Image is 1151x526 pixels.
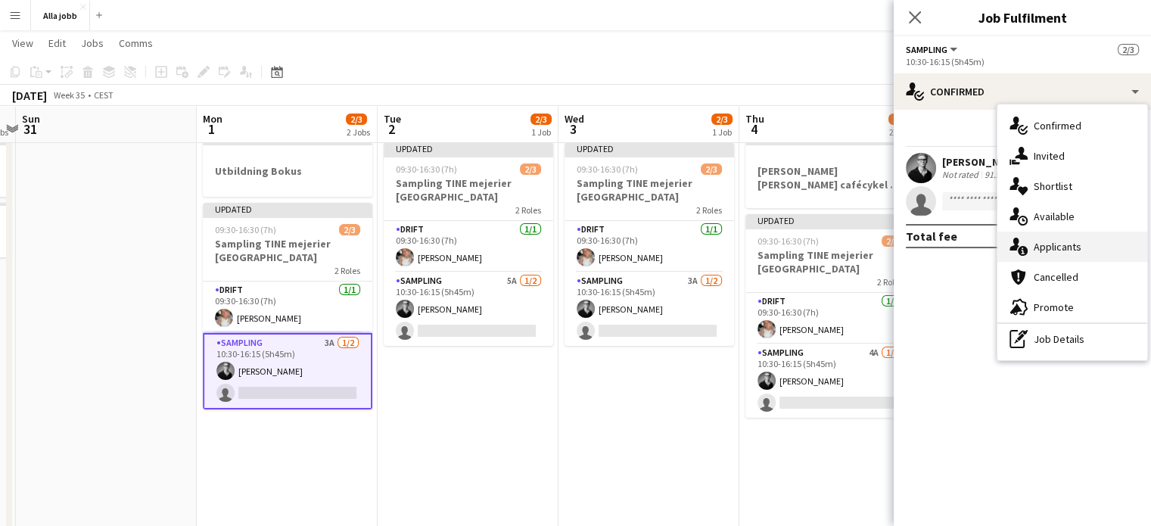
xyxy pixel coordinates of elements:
[696,204,722,216] span: 2 Roles
[906,229,957,244] div: Total fee
[889,126,913,138] div: 2 Jobs
[203,112,222,126] span: Mon
[894,8,1151,27] h3: Job Fulfilment
[48,36,66,50] span: Edit
[347,126,370,138] div: 2 Jobs
[745,214,915,226] div: Updated
[334,265,360,276] span: 2 Roles
[381,120,401,138] span: 2
[701,163,722,175] span: 2/3
[757,235,819,247] span: 09:30-16:30 (7h)
[203,203,372,215] div: Updated
[94,89,114,101] div: CEST
[565,221,734,272] app-card-role: Drift1/109:30-16:30 (7h)[PERSON_NAME]
[565,112,584,126] span: Wed
[743,120,764,138] span: 4
[203,142,372,197] app-job-card: Utbildning Bokus
[201,120,222,138] span: 1
[997,110,1147,141] div: Confirmed
[215,224,276,235] span: 09:30-16:30 (7h)
[906,44,947,55] span: Sampling
[31,1,90,30] button: Alla jobb
[75,33,110,53] a: Jobs
[745,344,915,418] app-card-role: Sampling4A1/210:30-16:15 (5h45m)[PERSON_NAME]
[711,114,733,125] span: 2/3
[20,120,40,138] span: 31
[942,169,981,181] div: Not rated
[6,33,39,53] a: View
[384,176,553,204] h3: Sampling TINE mejerier [GEOGRAPHIC_DATA]
[203,203,372,409] app-job-card: Updated09:30-16:30 (7h)2/3Sampling TINE mejerier [GEOGRAPHIC_DATA]2 RolesDrift1/109:30-16:30 (7h)...
[339,224,360,235] span: 2/3
[531,126,551,138] div: 1 Job
[384,272,553,346] app-card-role: Sampling5A1/210:30-16:15 (5h45m)[PERSON_NAME]
[384,142,553,154] div: Updated
[565,272,734,346] app-card-role: Sampling3A1/210:30-16:15 (5h45m)[PERSON_NAME]
[997,141,1147,171] div: Invited
[745,293,915,344] app-card-role: Drift1/109:30-16:30 (7h)[PERSON_NAME]
[745,112,764,126] span: Thu
[384,221,553,272] app-card-role: Drift1/109:30-16:30 (7h)[PERSON_NAME]
[565,176,734,204] h3: Sampling TINE mejerier [GEOGRAPHIC_DATA]
[520,163,541,175] span: 2/3
[12,88,47,103] div: [DATE]
[396,163,457,175] span: 09:30-16:30 (7h)
[203,282,372,333] app-card-role: Drift1/109:30-16:30 (7h)[PERSON_NAME]
[981,169,1016,181] div: 91.5km
[712,126,732,138] div: 1 Job
[113,33,159,53] a: Comms
[1118,44,1139,55] span: 2/3
[745,142,915,208] app-job-card: [PERSON_NAME] [PERSON_NAME] cafécykel - sthlm, [GEOGRAPHIC_DATA], cph
[877,276,903,288] span: 2 Roles
[119,36,153,50] span: Comms
[745,248,915,275] h3: Sampling TINE mejerier [GEOGRAPHIC_DATA]
[50,89,88,101] span: Week 35
[81,36,104,50] span: Jobs
[530,114,552,125] span: 2/3
[997,292,1147,322] div: Promote
[565,142,734,154] div: Updated
[997,201,1147,232] div: Available
[997,262,1147,292] div: Cancelled
[745,214,915,418] app-job-card: Updated09:30-16:30 (7h)2/3Sampling TINE mejerier [GEOGRAPHIC_DATA]2 RolesDrift1/109:30-16:30 (7h)...
[203,164,372,178] h3: Utbildning Bokus
[562,120,584,138] span: 3
[42,33,72,53] a: Edit
[997,171,1147,201] div: Shortlist
[745,164,915,191] h3: [PERSON_NAME] [PERSON_NAME] cafécykel - sthlm, [GEOGRAPHIC_DATA], cph
[906,56,1139,67] div: 10:30-16:15 (5h45m)
[997,324,1147,354] div: Job Details
[906,44,960,55] button: Sampling
[942,155,1041,169] div: [PERSON_NAME]
[22,112,40,126] span: Sun
[565,142,734,346] app-job-card: Updated09:30-16:30 (7h)2/3Sampling TINE mejerier [GEOGRAPHIC_DATA]2 RolesDrift1/109:30-16:30 (7h)...
[384,142,553,346] app-job-card: Updated09:30-16:30 (7h)2/3Sampling TINE mejerier [GEOGRAPHIC_DATA]2 RolesDrift1/109:30-16:30 (7h)...
[203,237,372,264] h3: Sampling TINE mejerier [GEOGRAPHIC_DATA]
[515,204,541,216] span: 2 Roles
[997,232,1147,262] div: Applicants
[12,36,33,50] span: View
[894,73,1151,110] div: Confirmed
[882,235,903,247] span: 2/3
[888,114,910,125] span: 2/3
[577,163,638,175] span: 09:30-16:30 (7h)
[203,333,372,409] app-card-role: Sampling3A1/210:30-16:15 (5h45m)[PERSON_NAME]
[384,112,401,126] span: Tue
[346,114,367,125] span: 2/3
